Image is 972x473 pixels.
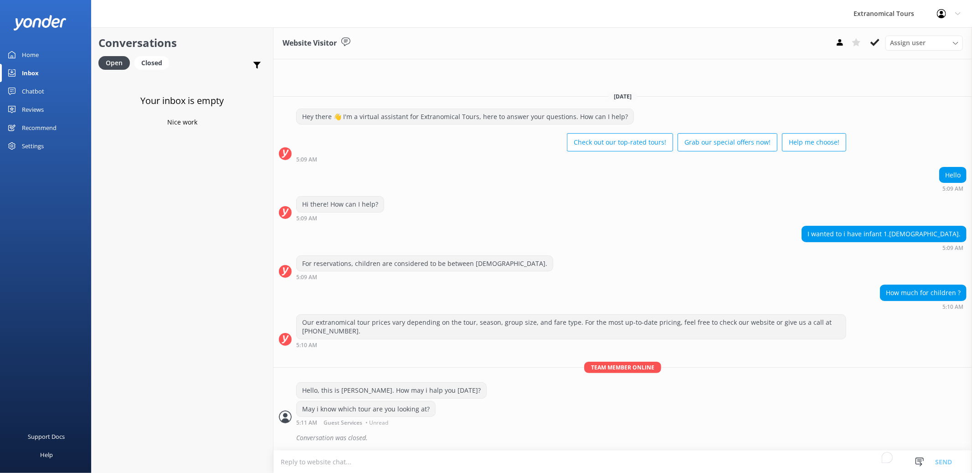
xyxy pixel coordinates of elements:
div: Chatbot [22,82,44,100]
span: • Unread [365,420,388,426]
div: How much for children ? [880,285,966,301]
div: 02:09pm 14-Aug-2025 (UTC -07:00) America/Tijuana [296,215,384,221]
div: 02:09pm 14-Aug-2025 (UTC -07:00) America/Tijuana [802,244,967,251]
div: 02:11pm 14-Aug-2025 (UTC -07:00) America/Tijuana [296,419,436,426]
strong: 5:09 AM [942,186,963,192]
a: Open [98,57,134,68]
h2: Conversations [98,34,266,52]
div: 2025-08-15T01:05:26.768 [279,430,967,446]
div: 02:09pm 14-Aug-2025 (UTC -07:00) America/Tijuana [296,274,553,280]
div: Support Docs [28,427,65,446]
span: Assign user [890,38,926,48]
div: Reviews [22,100,44,119]
div: Our extranomical tour prices vary depending on the tour, season, group size, and fare type. For t... [297,315,846,339]
div: Hello, this is [PERSON_NAME]. How may i halp you [DATE]? [297,383,486,398]
div: 02:10pm 14-Aug-2025 (UTC -07:00) America/Tijuana [296,342,846,348]
div: Hi there! How can I help? [297,197,384,212]
img: yonder-white-logo.png [14,15,66,30]
strong: 5:09 AM [942,245,963,251]
div: Hey there 👋 I'm a virtual assistant for Extranomical Tours, here to answer your questions. How ca... [297,109,633,125]
div: Settings [22,137,44,155]
div: Help [40,446,53,464]
button: Grab our special offers now! [678,133,777,151]
strong: 5:10 AM [296,343,317,348]
a: Closed [134,57,174,68]
strong: 5:09 AM [296,157,317,162]
div: Assign User [885,36,963,50]
div: 02:09pm 14-Aug-2025 (UTC -07:00) America/Tijuana [939,185,967,192]
p: Nice work [167,117,197,127]
div: Hello [940,167,966,183]
strong: 5:09 AM [296,275,317,280]
div: May i know which tour are you looking at? [297,401,435,417]
div: Inbox [22,64,39,82]
h3: Your inbox is empty [141,94,224,108]
div: Recommend [22,119,57,137]
div: Home [22,46,39,64]
strong: 5:10 AM [942,304,963,310]
strong: 5:09 AM [296,216,317,221]
strong: 5:11 AM [296,420,317,426]
div: 02:10pm 14-Aug-2025 (UTC -07:00) America/Tijuana [880,303,967,310]
h3: Website Visitor [283,37,337,49]
div: Conversation was closed. [296,430,967,446]
div: I wanted to i have infant 1.[DEMOGRAPHIC_DATA]. [802,226,966,242]
button: Help me choose! [782,133,846,151]
div: Open [98,56,130,70]
div: Closed [134,56,169,70]
div: For reservations, children are considered to be between [DEMOGRAPHIC_DATA]. [297,256,553,271]
div: 02:09pm 14-Aug-2025 (UTC -07:00) America/Tijuana [296,156,846,162]
button: Check out our top-rated tours! [567,133,673,151]
span: [DATE] [608,93,637,100]
span: Guest Services [324,420,362,426]
textarea: To enrich screen reader interactions, please activate Accessibility in Grammarly extension settings [273,451,972,473]
span: Team member online [584,362,661,373]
